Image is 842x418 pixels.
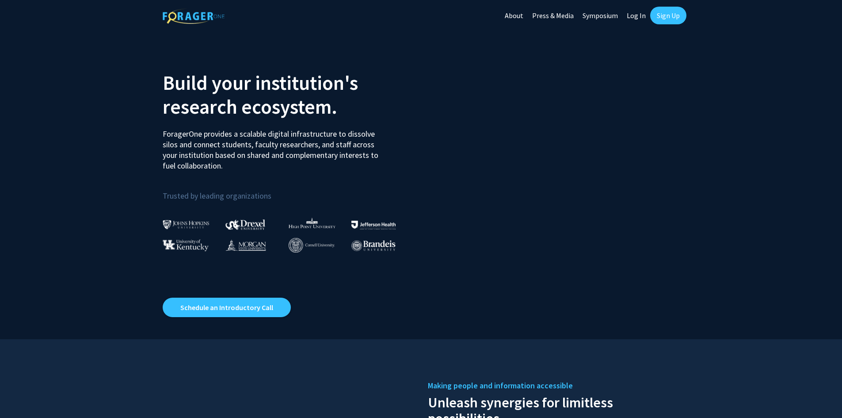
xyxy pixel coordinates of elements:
p: ForagerOne provides a scalable digital infrastructure to dissolve silos and connect students, fac... [163,122,385,171]
img: High Point University [289,218,335,228]
img: Johns Hopkins University [163,220,210,229]
img: University of Kentucky [163,239,209,251]
h2: Build your institution's research ecosystem. [163,71,415,119]
img: Brandeis University [351,240,396,251]
a: Sign Up [650,7,686,24]
a: Opens in a new tab [163,298,291,317]
img: Morgan State University [225,239,266,251]
h5: Making people and information accessible [428,379,680,392]
img: Drexel University [225,219,265,230]
img: Cornell University [289,238,335,253]
p: Trusted by leading organizations [163,178,415,203]
img: ForagerOne Logo [163,8,225,24]
img: Thomas Jefferson University [351,221,396,229]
